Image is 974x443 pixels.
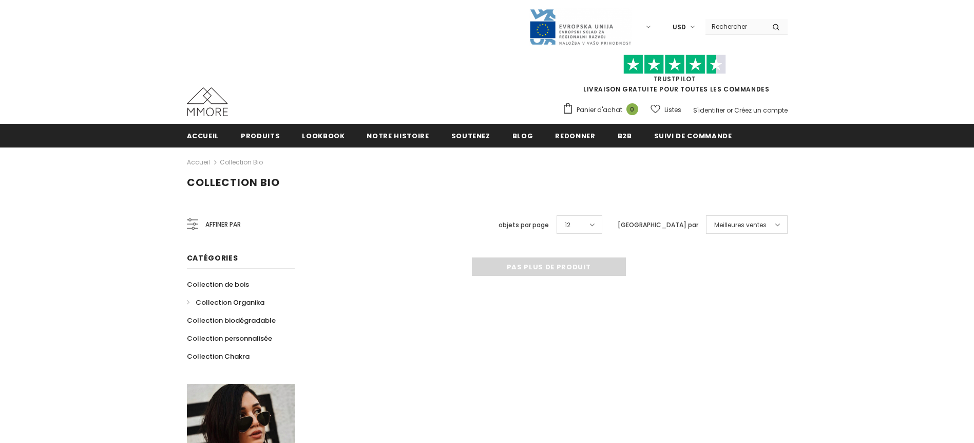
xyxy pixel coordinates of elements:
a: Créez un compte [734,106,788,115]
a: Accueil [187,156,210,169]
span: Redonner [555,131,595,141]
a: Lookbook [302,124,345,147]
span: Notre histoire [367,131,429,141]
span: Collection Organika [196,298,264,307]
a: Accueil [187,124,219,147]
a: Collection Organika [187,293,264,311]
span: Accueil [187,131,219,141]
span: Blog [512,131,533,141]
span: Produits [241,131,280,141]
span: B2B [618,131,632,141]
a: B2B [618,124,632,147]
a: Collection personnalisée [187,329,272,347]
label: objets par page [499,220,549,230]
img: Javni Razpis [529,8,632,46]
a: Blog [512,124,533,147]
a: Collection Bio [220,158,263,167]
a: Collection de bois [187,275,249,293]
span: soutenez [451,131,490,141]
img: Cas MMORE [187,87,228,116]
img: Faites confiance aux étoiles pilotes [623,54,726,75]
a: Notre histoire [367,124,429,147]
a: Javni Razpis [529,22,632,31]
span: Affiner par [205,219,241,230]
span: Listes [664,105,681,115]
span: Collection de bois [187,280,249,289]
a: S'identifier [693,106,725,115]
span: 0 [626,103,638,115]
a: Panier d'achat 0 [562,102,643,118]
span: or [727,106,733,115]
a: soutenez [451,124,490,147]
a: Collection Chakra [187,347,250,365]
input: Search Site [705,19,765,34]
span: LIVRAISON GRATUITE POUR TOUTES LES COMMANDES [562,59,788,94]
span: Collection personnalisée [187,334,272,343]
a: Collection biodégradable [187,311,276,329]
span: Suivi de commande [654,131,732,141]
a: Suivi de commande [654,124,732,147]
span: 12 [565,220,570,230]
a: Listes [651,101,681,119]
span: USD [673,22,686,32]
a: Produits [241,124,280,147]
span: Collection Bio [187,175,280,190]
span: Catégories [187,253,238,263]
a: TrustPilot [654,75,696,83]
a: Redonner [555,124,595,147]
span: Collection Chakra [187,352,250,361]
span: Collection biodégradable [187,316,276,325]
span: Lookbook [302,131,345,141]
span: Panier d'achat [577,105,622,115]
span: Meilleures ventes [714,220,767,230]
label: [GEOGRAPHIC_DATA] par [618,220,698,230]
